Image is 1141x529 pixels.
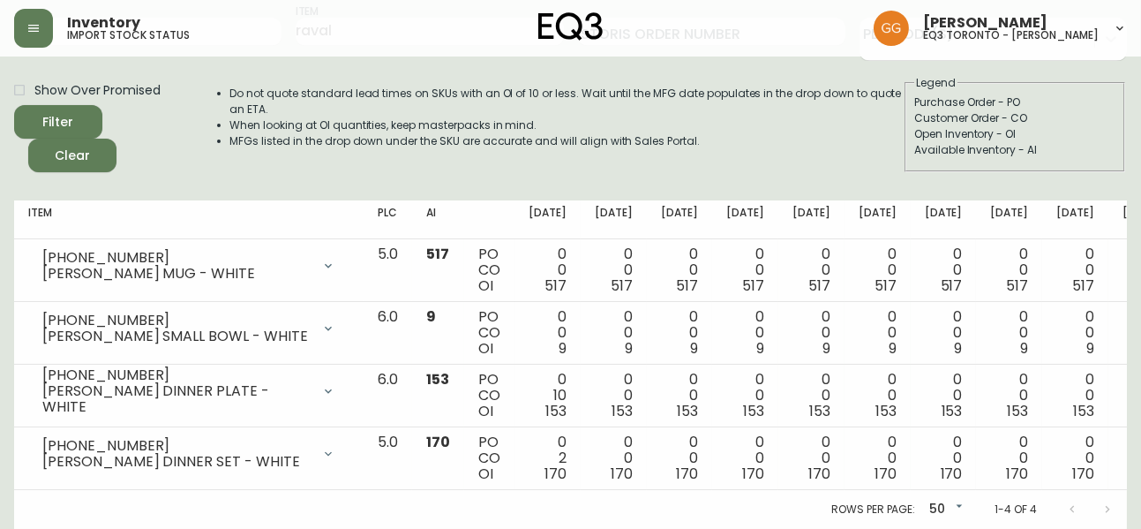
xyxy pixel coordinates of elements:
[990,309,1028,357] div: 0 0
[941,464,963,484] span: 170
[1072,276,1094,296] span: 517
[595,309,633,357] div: 0 0
[529,372,567,419] div: 0 10
[42,383,311,415] div: [PERSON_NAME] DINNER PLATE - WHITE
[625,338,633,359] span: 9
[661,309,699,357] div: 0 0
[875,464,897,484] span: 170
[661,246,699,294] div: 0 0
[990,246,1028,294] div: 0 0
[611,464,633,484] span: 170
[809,401,830,421] span: 153
[478,246,500,294] div: PO CO
[544,464,567,484] span: 170
[859,372,897,419] div: 0 0
[42,250,311,266] div: [PHONE_NUMBER]
[412,200,464,239] th: AI
[875,276,897,296] span: 517
[792,246,830,294] div: 0 0
[1020,338,1028,359] span: 9
[1072,464,1094,484] span: 170
[677,276,699,296] span: 517
[941,276,963,296] span: 517
[743,401,764,421] span: 153
[28,246,349,285] div: [PHONE_NUMBER][PERSON_NAME] MUG - WHITE
[914,75,957,91] legend: Legend
[923,16,1047,30] span: [PERSON_NAME]
[955,338,963,359] span: 9
[942,401,963,421] span: 153
[859,309,897,357] div: 0 0
[678,401,699,421] span: 153
[34,81,161,100] span: Show Over Promised
[914,110,1115,126] div: Customer Order - CO
[14,200,364,239] th: Item
[925,372,963,419] div: 0 0
[690,338,698,359] span: 9
[1007,401,1028,421] span: 153
[42,313,311,329] div: [PHONE_NUMBER]
[1073,401,1094,421] span: 153
[478,401,493,421] span: OI
[925,246,963,294] div: 0 0
[28,372,349,411] div: [PHONE_NUMBER][PERSON_NAME] DINNER PLATE - WHITE
[874,11,909,46] img: dbfc93a9366efef7dcc9a31eef4d00a7
[364,365,412,427] td: 6.0
[43,111,74,133] div: Filter
[612,401,633,421] span: 153
[478,435,500,482] div: PO CO
[995,502,1037,518] p: 1-4 of 4
[478,276,493,296] span: OI
[42,454,311,470] div: [PERSON_NAME] DINNER SET - WHITE
[426,432,450,452] span: 170
[859,246,897,294] div: 0 0
[661,435,699,482] div: 0 0
[1006,276,1028,296] span: 517
[42,329,311,344] div: [PERSON_NAME] SMALL BOWL - WHITE
[1042,200,1108,239] th: [DATE]
[559,338,567,359] span: 9
[478,338,493,359] span: OI
[808,464,830,484] span: 170
[726,372,764,419] div: 0 0
[544,276,567,296] span: 517
[990,372,1028,419] div: 0 0
[1056,372,1094,419] div: 0 0
[611,276,633,296] span: 517
[647,200,713,239] th: [DATE]
[831,502,915,518] p: Rows per page:
[426,244,449,264] span: 517
[478,372,500,419] div: PO CO
[726,435,764,482] div: 0 0
[28,435,349,473] div: [PHONE_NUMBER][PERSON_NAME] DINNER SET - WHITE
[914,126,1115,142] div: Open Inventory - OI
[922,495,966,525] div: 50
[742,464,764,484] span: 170
[925,309,963,357] div: 0 0
[822,338,830,359] span: 9
[925,435,963,482] div: 0 0
[1006,464,1028,484] span: 170
[792,372,830,419] div: 0 0
[14,105,102,139] button: Filter
[1056,246,1094,294] div: 0 0
[529,246,567,294] div: 0 0
[67,16,140,30] span: Inventory
[712,200,778,239] th: [DATE]
[976,200,1042,239] th: [DATE]
[889,338,897,359] span: 9
[911,200,977,239] th: [DATE]
[726,309,764,357] div: 0 0
[595,435,633,482] div: 0 0
[844,200,911,239] th: [DATE]
[1086,338,1094,359] span: 9
[778,200,844,239] th: [DATE]
[230,133,904,149] li: MFGs listed in the drop down under the SKU are accurate and will align with Sales Portal.
[742,276,764,296] span: 517
[28,309,349,348] div: [PHONE_NUMBER][PERSON_NAME] SMALL BOWL - WHITE
[42,438,311,454] div: [PHONE_NUMBER]
[756,338,764,359] span: 9
[529,309,567,357] div: 0 0
[67,30,190,41] h5: import stock status
[364,302,412,365] td: 6.0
